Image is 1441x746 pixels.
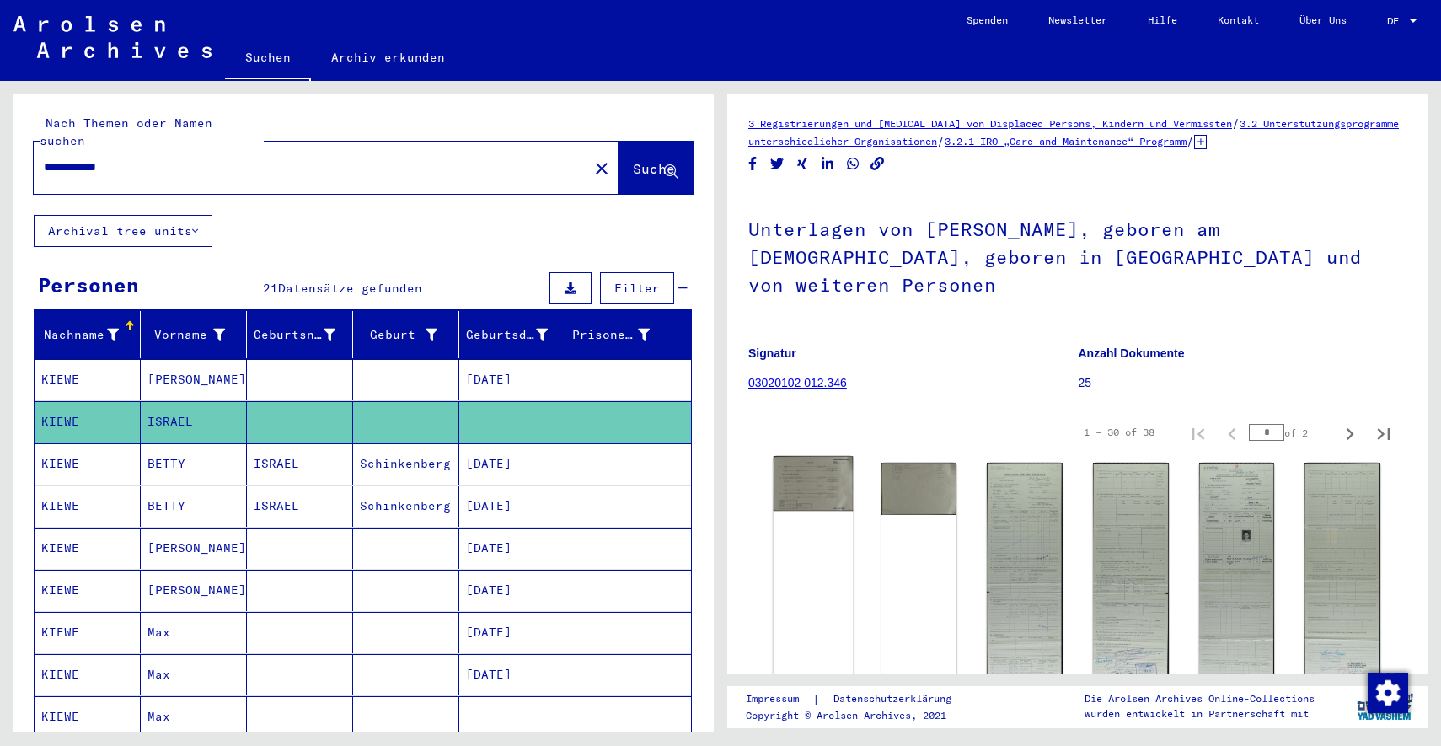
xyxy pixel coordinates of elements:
[35,612,141,653] mat-cell: KIEWE
[1084,425,1154,440] div: 1 – 30 of 38
[35,359,141,400] mat-cell: KIEWE
[1333,416,1367,449] button: Next page
[746,690,812,708] a: Impressum
[744,153,762,174] button: Share on Facebook
[466,326,548,344] div: Geburtsdatum
[459,654,565,695] mat-cell: [DATE]
[466,321,569,348] div: Geburtsdatum
[141,401,247,443] mat-cell: ISRAEL
[141,570,247,611] mat-cell: [PERSON_NAME]
[600,272,674,304] button: Filter
[40,115,212,148] mat-label: Nach Themen oder Namen suchen
[945,135,1187,148] a: 3.2.1 IRO „Care and Maintenance“ Programm
[141,486,247,527] mat-cell: BETTY
[141,654,247,695] mat-cell: Max
[1199,463,1275,701] img: 003.jpg
[1232,115,1240,131] span: /
[1079,346,1185,360] b: Anzahl Dokumente
[141,311,247,358] mat-header-cell: Vorname
[34,215,212,247] button: Archival tree units
[38,270,139,300] div: Personen
[35,443,141,485] mat-cell: KIEWE
[141,696,247,738] mat-cell: Max
[987,463,1063,697] img: 001.jpg
[1187,133,1194,148] span: /
[748,191,1407,320] h1: Unterlagen von [PERSON_NAME], geboren am [DEMOGRAPHIC_DATA], geboren in [GEOGRAPHIC_DATA] und von...
[311,37,465,78] a: Archiv erkunden
[147,321,246,348] div: Vorname
[353,311,459,358] mat-header-cell: Geburt‏
[746,690,972,708] div: |
[225,37,311,81] a: Suchen
[565,311,691,358] mat-header-cell: Prisoner #
[585,151,619,185] button: Clear
[459,311,565,358] mat-header-cell: Geburtsdatum
[13,16,212,58] img: Arolsen_neg.svg
[459,486,565,527] mat-cell: [DATE]
[360,326,437,344] div: Geburt‏
[35,311,141,358] mat-header-cell: Nachname
[1368,673,1408,713] img: Zustimmung ändern
[1304,463,1380,700] img: 004.jpg
[619,142,693,194] button: Suche
[247,443,353,485] mat-cell: ISRAEL
[353,443,459,485] mat-cell: Schinkenberg
[360,321,458,348] div: Geburt‏
[1079,374,1408,392] p: 25
[459,528,565,569] mat-cell: [DATE]
[459,443,565,485] mat-cell: [DATE]
[41,326,119,344] div: Nachname
[633,160,675,177] span: Suche
[1367,672,1407,712] div: Zustimmung ändern
[1215,416,1249,449] button: Previous page
[1353,685,1417,727] img: yv_logo.png
[819,153,837,174] button: Share on LinkedIn
[1085,706,1315,722] p: wurden entwickelt in Partnerschaft mit
[353,486,459,527] mat-cell: Schinkenberg
[278,281,422,296] span: Datensätze gefunden
[937,133,945,148] span: /
[141,443,247,485] mat-cell: BETTY
[247,486,353,527] mat-cell: ISRAEL
[459,612,565,653] mat-cell: [DATE]
[572,321,671,348] div: Prisoner #
[881,463,957,515] img: 002.jpg
[748,376,847,389] a: 03020102 012.346
[147,326,225,344] div: Vorname
[1387,15,1406,27] span: DE
[41,321,140,348] div: Nachname
[254,321,356,348] div: Geburtsname
[746,708,972,723] p: Copyright © Arolsen Archives, 2021
[35,486,141,527] mat-cell: KIEWE
[141,528,247,569] mat-cell: [PERSON_NAME]
[254,326,335,344] div: Geburtsname
[1181,416,1215,449] button: First page
[35,528,141,569] mat-cell: KIEWE
[35,570,141,611] mat-cell: KIEWE
[1085,691,1315,706] p: Die Arolsen Archives Online-Collections
[247,311,353,358] mat-header-cell: Geburtsname
[794,153,812,174] button: Share on Xing
[769,153,786,174] button: Share on Twitter
[263,281,278,296] span: 21
[844,153,862,174] button: Share on WhatsApp
[614,281,660,296] span: Filter
[459,359,565,400] mat-cell: [DATE]
[820,690,972,708] a: Datenschutzerklärung
[592,158,612,179] mat-icon: close
[572,326,650,344] div: Prisoner #
[35,401,141,443] mat-cell: KIEWE
[459,570,565,611] mat-cell: [DATE]
[748,117,1232,130] a: 3 Registrierungen und [MEDICAL_DATA] von Displaced Persons, Kindern und Vermissten
[1249,425,1333,441] div: of 2
[1367,416,1401,449] button: Last page
[869,153,887,174] button: Copy link
[774,456,853,511] img: 001.jpg
[748,346,796,360] b: Signatur
[35,696,141,738] mat-cell: KIEWE
[141,612,247,653] mat-cell: Max
[141,359,247,400] mat-cell: [PERSON_NAME]
[1093,463,1169,700] img: 002.jpg
[35,654,141,695] mat-cell: KIEWE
